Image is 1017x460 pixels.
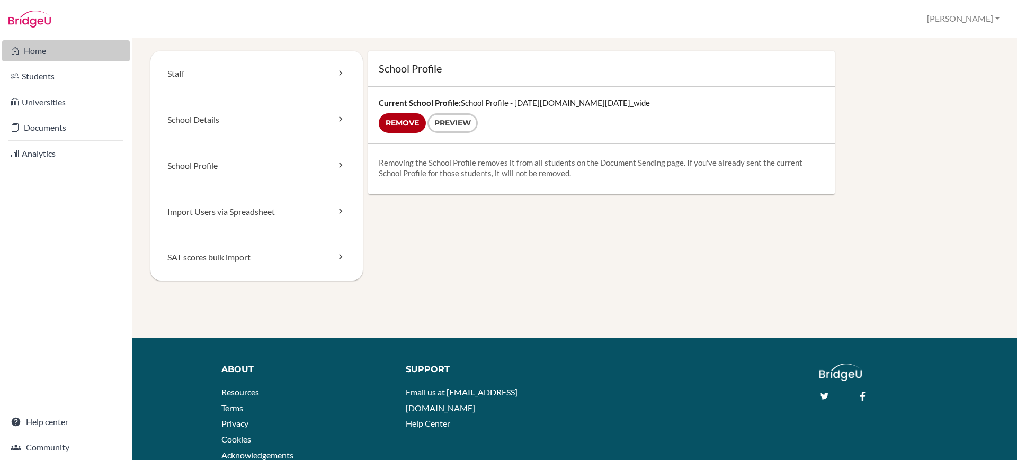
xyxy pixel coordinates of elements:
a: School Profile [150,143,363,189]
input: Remove [379,113,426,133]
a: Import Users via Spreadsheet [150,189,363,235]
a: School Details [150,97,363,143]
a: Students [2,66,130,87]
a: Help center [2,411,130,432]
div: School Profile - [DATE][DOMAIN_NAME][DATE]_wide [368,87,835,143]
a: Cookies [221,434,251,444]
a: Analytics [2,143,130,164]
div: Support [406,364,565,376]
a: Help Center [406,418,450,428]
a: Community [2,437,130,458]
a: Documents [2,117,130,138]
p: Removing the School Profile removes it from all students on the Document Sending page. If you've ... [379,157,824,178]
a: Home [2,40,130,61]
a: Universities [2,92,130,113]
div: About [221,364,390,376]
a: Terms [221,403,243,413]
button: [PERSON_NAME] [922,9,1004,29]
img: Bridge-U [8,11,51,28]
a: Staff [150,51,363,97]
strong: Current School Profile: [379,98,461,107]
a: Email us at [EMAIL_ADDRESS][DOMAIN_NAME] [406,387,518,413]
a: Preview [427,113,478,133]
a: Privacy [221,418,248,428]
a: Resources [221,387,259,397]
a: SAT scores bulk import [150,234,363,281]
img: logo_white@2x-f4f0deed5e89b7ecb1c2cc34c3e3d731f90f0f143d5ea2071677605dd97b5244.png [819,364,862,381]
a: Acknowledgements [221,450,293,460]
h1: School Profile [379,61,824,76]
